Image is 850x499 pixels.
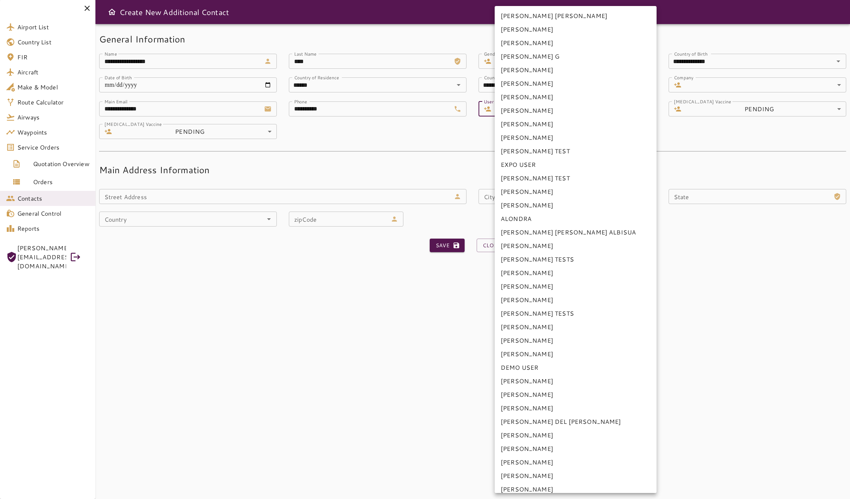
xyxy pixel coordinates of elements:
li: [PERSON_NAME] [PERSON_NAME] ALBISUA [495,225,657,239]
li: DEMO USER [495,361,657,374]
li: [PERSON_NAME] [495,374,657,388]
li: EXPO USER [495,158,657,171]
li: [PERSON_NAME] [495,23,657,36]
li: [PERSON_NAME] [495,469,657,482]
li: ALONDRA [495,212,657,225]
li: [PERSON_NAME] TEST [495,144,657,158]
li: [PERSON_NAME] [495,388,657,401]
li: [PERSON_NAME] [495,280,657,293]
li: [PERSON_NAME] [495,442,657,455]
li: [PERSON_NAME] TESTS [495,307,657,320]
li: [PERSON_NAME] [495,63,657,77]
li: [PERSON_NAME] [495,36,657,50]
li: [PERSON_NAME] [495,185,657,198]
li: [PERSON_NAME] [495,131,657,144]
li: [PERSON_NAME] [495,104,657,117]
li: [PERSON_NAME] [PERSON_NAME] [495,9,657,23]
li: [PERSON_NAME] TESTS [495,253,657,266]
li: [PERSON_NAME] [495,90,657,104]
li: [PERSON_NAME] [495,117,657,131]
li: [PERSON_NAME] [495,198,657,212]
li: [PERSON_NAME] [495,401,657,415]
li: [PERSON_NAME] [495,293,657,307]
li: [PERSON_NAME] [495,239,657,253]
li: [PERSON_NAME] [495,347,657,361]
li: [PERSON_NAME] [495,482,657,496]
li: [PERSON_NAME] [495,320,657,334]
li: [PERSON_NAME] [495,77,657,90]
li: [PERSON_NAME] G [495,50,657,63]
li: [PERSON_NAME] TEST [495,171,657,185]
li: [PERSON_NAME] [495,334,657,347]
li: [PERSON_NAME] [495,428,657,442]
li: [PERSON_NAME] DEL [PERSON_NAME] [495,415,657,428]
li: [PERSON_NAME] [495,266,657,280]
li: [PERSON_NAME] [495,455,657,469]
